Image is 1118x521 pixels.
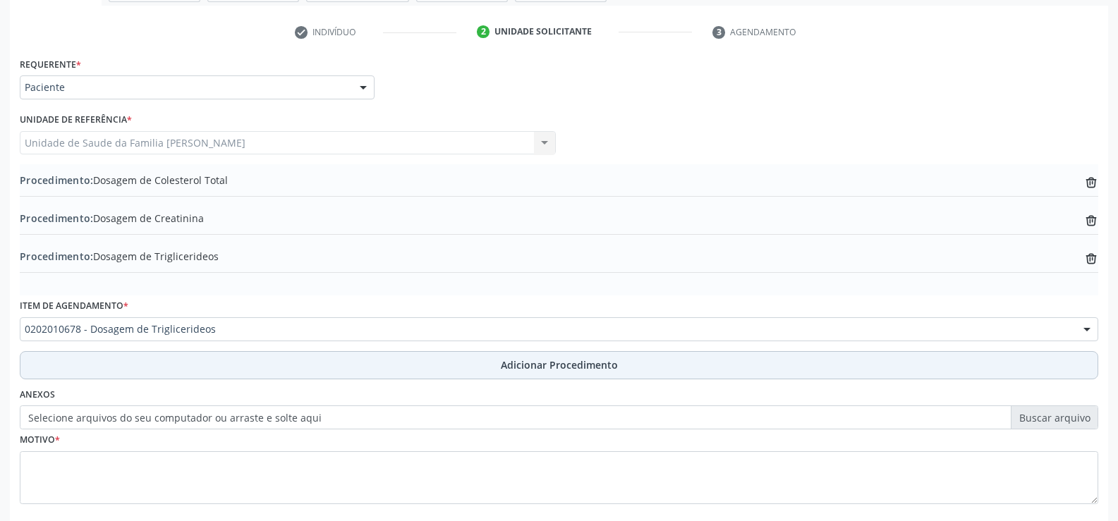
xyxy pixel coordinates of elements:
label: Requerente [20,54,81,75]
div: 2 [477,25,490,38]
span: Paciente [25,80,346,94]
span: Adicionar Procedimento [501,357,618,372]
button: Adicionar Procedimento [20,351,1098,379]
label: Anexos [20,384,55,406]
label: Motivo [20,429,60,451]
span: 0202010678 - Dosagem de Triglicerideos [25,322,1069,336]
div: Unidade solicitante [494,25,592,38]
